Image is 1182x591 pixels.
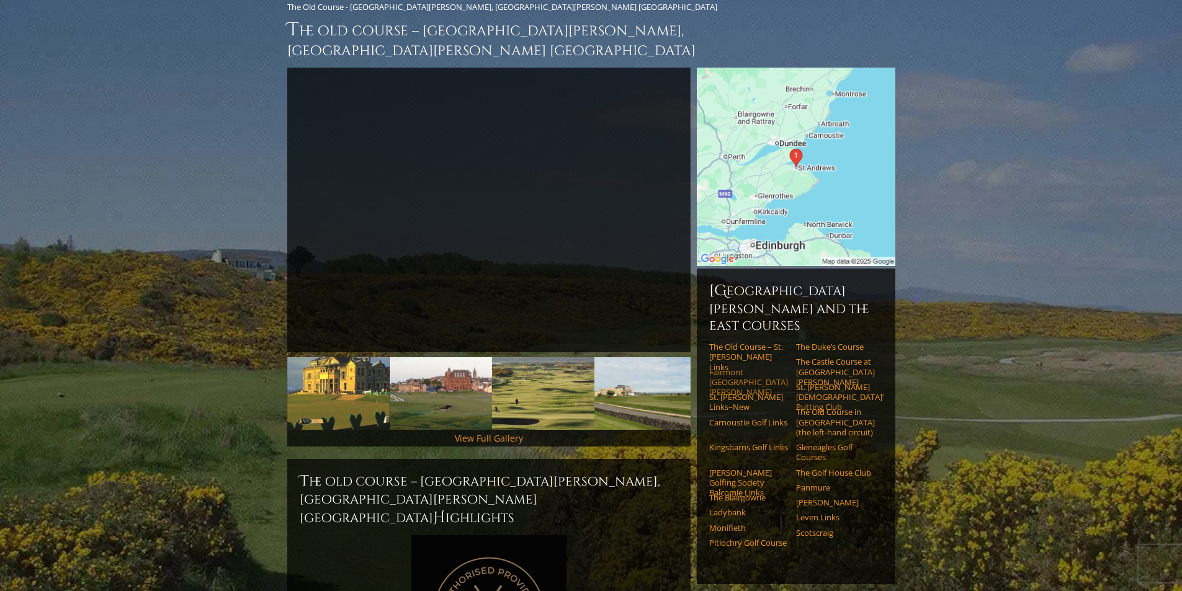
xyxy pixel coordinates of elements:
[796,342,875,352] a: The Duke’s Course
[709,281,883,334] h6: [GEOGRAPHIC_DATA][PERSON_NAME] and the East Courses
[709,507,788,517] a: Ladybank
[300,471,678,528] h2: The Old Course – [GEOGRAPHIC_DATA][PERSON_NAME], [GEOGRAPHIC_DATA][PERSON_NAME] [GEOGRAPHIC_DATA]...
[709,367,788,398] a: Fairmont [GEOGRAPHIC_DATA][PERSON_NAME]
[287,1,722,12] li: The Old Course - [GEOGRAPHIC_DATA][PERSON_NAME], [GEOGRAPHIC_DATA][PERSON_NAME] [GEOGRAPHIC_DATA]
[287,17,895,60] h1: The Old Course – [GEOGRAPHIC_DATA][PERSON_NAME], [GEOGRAPHIC_DATA][PERSON_NAME] [GEOGRAPHIC_DATA]
[796,512,875,522] a: Leven Links
[796,442,875,463] a: Gleneagles Golf Courses
[433,508,445,528] span: H
[796,528,875,538] a: Scotscraig
[709,538,788,548] a: Pitlochry Golf Course
[709,342,788,372] a: The Old Course – St. [PERSON_NAME] Links
[709,392,788,412] a: St. [PERSON_NAME] Links–New
[709,523,788,533] a: Monifieth
[796,482,875,492] a: Panmure
[709,468,788,498] a: [PERSON_NAME] Golfing Society Balcomie Links
[709,442,788,452] a: Kingsbarns Golf Links
[455,432,523,444] a: View Full Gallery
[796,382,875,412] a: St. [PERSON_NAME] [DEMOGRAPHIC_DATA]’ Putting Club
[796,468,875,478] a: The Golf House Club
[697,68,895,266] img: Google Map of St Andrews Links, St Andrews, United Kingdom
[709,492,788,502] a: The Blairgowrie
[796,407,875,437] a: The Old Course in [GEOGRAPHIC_DATA] (the left-hand circuit)
[709,417,788,427] a: Carnoustie Golf Links
[796,357,875,387] a: The Castle Course at [GEOGRAPHIC_DATA][PERSON_NAME]
[796,497,875,507] a: [PERSON_NAME]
